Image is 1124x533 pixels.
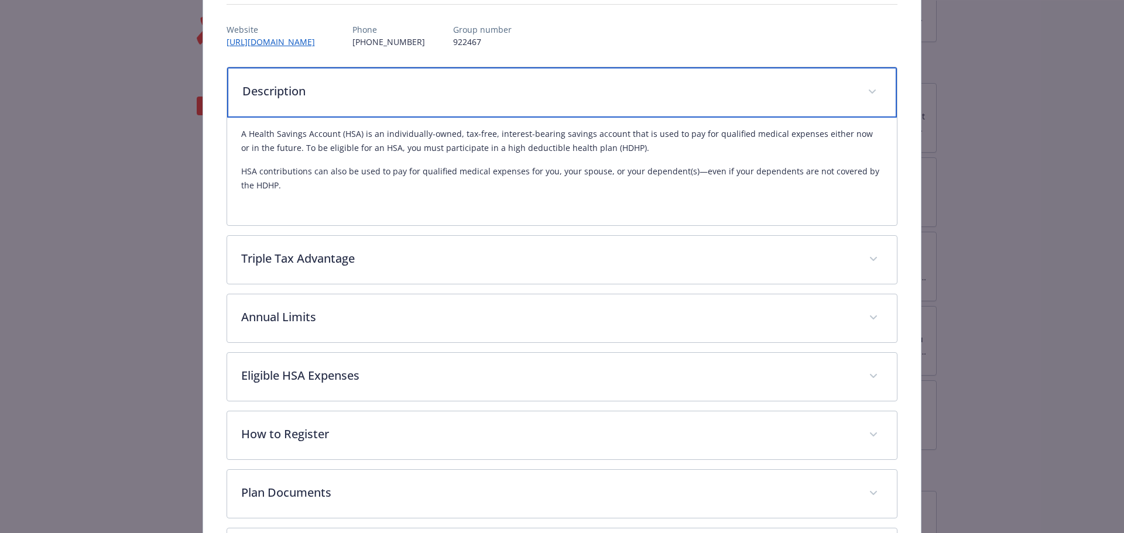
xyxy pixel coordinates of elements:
p: Website [227,23,324,36]
p: Annual Limits [241,308,855,326]
p: Eligible HSA Expenses [241,367,855,384]
div: Triple Tax Advantage [227,236,897,284]
div: Description [227,67,897,118]
p: Plan Documents [241,484,855,501]
p: HSA contributions can also be used to pay for qualified medical expenses for you, your spouse, or... [241,164,883,192]
p: 922467 [453,36,512,48]
a: [URL][DOMAIN_NAME] [227,36,324,47]
p: Phone [352,23,425,36]
p: Triple Tax Advantage [241,250,855,267]
div: Description [227,118,897,225]
p: [PHONE_NUMBER] [352,36,425,48]
p: Group number [453,23,512,36]
div: Plan Documents [227,470,897,518]
div: Eligible HSA Expenses [227,353,897,401]
div: Annual Limits [227,294,897,342]
div: How to Register [227,411,897,459]
p: How to Register [241,425,855,443]
p: Description [242,82,854,100]
p: A Health Savings Account (HSA) is an individually-owned, tax-free, interest-bearing savings accou... [241,127,883,155]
